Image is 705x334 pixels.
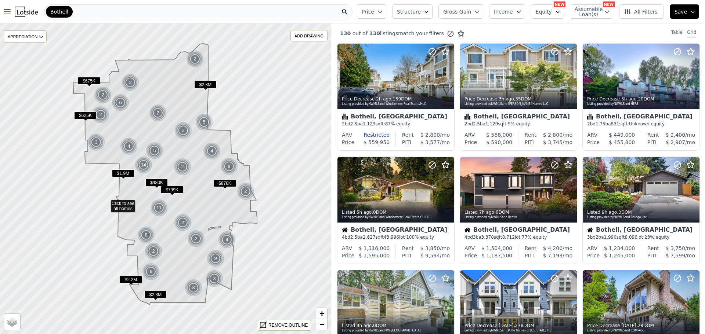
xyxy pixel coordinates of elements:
div: /mo [659,131,695,139]
img: g1.png [87,133,105,151]
div: 8 [137,226,155,244]
img: g1.png [237,183,255,200]
div: 2 [122,74,139,91]
div: Listed , 0 DOM [342,323,451,329]
span: $ 2,800 [420,132,440,138]
span: Save [675,8,687,15]
time: 2025-09-17 00:18 [499,323,514,328]
span: 8,712 [502,235,514,240]
a: Listed 7h ago,0DOMListing provided byNWMLSand RedfinHouseBothell, [GEOGRAPHIC_DATA]4bd3ba3,378sqf... [460,157,576,264]
div: Rent [402,245,414,252]
div: /mo [534,139,572,146]
span: $ 2,400 [666,132,685,138]
div: ARV [342,245,352,252]
div: 2 [94,86,112,104]
img: g1.png [142,263,160,280]
a: Price Decrease 2h ago,159DOMListing provided byNWMLSand Windermere Real Estate/HLCCondominiumBoth... [337,43,454,151]
span: $ 3,745 [543,139,563,145]
time: 2025-09-17 19:16 [357,210,372,215]
span: 130 [368,30,380,36]
span: $ 449,000 [609,132,635,138]
button: Price [357,4,386,19]
span: $2.3M [194,81,217,88]
span: match your filters [398,30,444,37]
button: Income [489,4,525,19]
span: All Filters [624,8,658,15]
div: Price Decrease , 20 DOM [587,96,696,102]
div: PITI [525,139,534,146]
div: ARV [587,245,597,252]
img: House [587,227,593,233]
span: + [319,309,324,318]
div: 2 [237,183,254,200]
img: g1.png [187,230,205,247]
time: 2025-09-17 00:14 [621,323,636,328]
div: ARV [464,131,475,139]
div: 2 [174,122,192,139]
div: $2.3M [144,291,167,301]
div: $2.3M [194,81,217,91]
div: Price [342,252,354,259]
div: 6 [142,263,160,280]
div: 9 [220,158,238,175]
div: Price [587,139,600,146]
div: $675K [78,77,100,88]
div: Price [587,252,600,259]
div: $2.2M [120,276,142,286]
div: 4 bd 2.5 ba sqft lot · 100% equity [342,234,450,240]
div: Bothell, [GEOGRAPHIC_DATA] [587,114,695,121]
div: 3 bd 2 ba sqft lot · 23% equity [587,234,695,240]
div: Bothell, [GEOGRAPHIC_DATA] [342,114,450,121]
time: 2025-09-17 17:08 [479,210,494,215]
span: 1,129 [485,121,498,126]
div: PITI [647,139,657,146]
div: /mo [414,245,450,252]
span: $ 568,000 [486,132,512,138]
img: g1.png [174,158,192,176]
div: $1.9M [112,169,134,180]
div: 2 [187,230,205,247]
div: REMOVE OUTLINE [268,322,308,329]
div: 5 [146,142,163,159]
div: /mo [411,139,450,146]
div: 2 [92,106,109,124]
img: Condominium [342,114,348,120]
a: Zoom out [316,319,327,330]
div: Price [342,139,354,146]
span: $ 1,595,000 [359,253,390,258]
div: /mo [657,252,695,259]
span: Gross Gain [443,8,471,15]
button: Equity [531,4,564,19]
a: Layers [4,314,20,330]
img: g1.png [120,137,138,155]
div: Listing provided by NWMLS and Windermere Real Estate GH LLC [342,215,451,220]
span: $ 1,234,000 [604,245,635,251]
img: g1.png [218,231,236,249]
div: Bothell, [GEOGRAPHIC_DATA] [464,114,572,121]
div: Bothell, [GEOGRAPHIC_DATA] [587,227,695,234]
span: $ 1,504,000 [481,245,513,251]
div: 2 [186,50,204,68]
img: g1.png [174,122,192,139]
span: $480K [145,179,168,186]
span: $ 1,316,000 [359,245,390,251]
div: /mo [414,131,450,139]
span: Assumable Loan(s) [575,7,598,17]
a: Listed 9h ago,0DOMListing provided byNWMLSand Pellego, Inc.HouseBothell, [GEOGRAPHIC_DATA]3bd2ba1... [582,157,699,264]
span: 8,096 [625,235,637,240]
time: 2025-09-17 15:58 [602,210,617,215]
span: $2.3M [144,291,167,298]
span: Equity [536,8,552,15]
div: $625K [74,111,97,122]
img: Condominium [464,114,470,120]
div: Rent [647,245,659,252]
img: g1.png [206,270,224,287]
div: out of listings [331,30,464,37]
div: PITI [402,252,411,259]
div: Listing provided by NWMLS and [PERSON_NAME] Homes LLC [464,102,573,106]
div: Listed , 0 DOM [587,209,696,215]
span: $ 559,950 [364,139,390,145]
div: 4 [120,137,138,155]
span: $ 3,577 [420,139,440,145]
span: 1,990 [604,235,617,240]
